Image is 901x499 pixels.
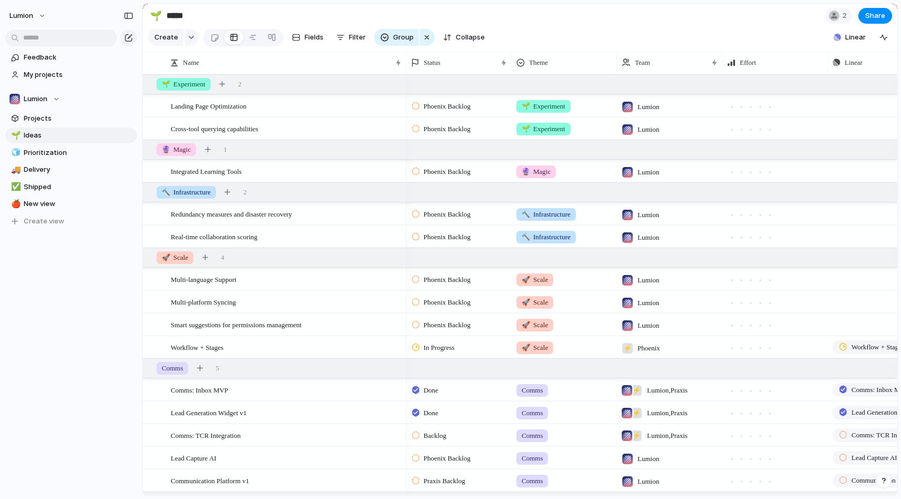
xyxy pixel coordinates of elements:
[5,67,137,83] a: My projects
[424,430,446,441] span: Backlog
[24,94,47,104] span: Lumion
[393,32,414,43] span: Group
[5,213,137,229] button: Create view
[845,32,866,43] span: Linear
[858,8,892,24] button: Share
[11,146,18,159] div: 🧊
[631,385,642,396] div: ⚡
[424,408,438,418] span: Done
[171,230,258,242] span: Real-time collaboration scoring
[162,252,188,263] span: Scale
[171,208,292,220] span: Redundancy measures and disaster recovery
[638,454,659,464] span: Lumion
[522,385,543,396] span: Comms
[11,181,18,193] div: ✅
[223,144,227,155] span: 1
[171,318,301,330] span: Smart suggestions for permissions management
[216,363,219,374] span: 5
[148,7,164,24] button: 🌱
[171,165,242,177] span: Integrated Learning Tools
[424,101,471,112] span: Phoenix Backlog
[221,252,224,263] span: 4
[424,320,471,330] span: Phoenix Backlog
[424,297,471,308] span: Phoenix Backlog
[11,198,18,210] div: 🍎
[171,452,217,464] span: Lead Capture AI
[332,29,370,46] button: Filter
[647,408,688,418] span: Lumion , Praxis
[171,406,247,418] span: Lead Generation Widget v1
[522,344,530,351] span: 🚀
[638,343,660,354] span: Phoenix
[5,162,137,178] a: 🚚Delivery
[865,11,885,21] span: Share
[638,167,659,178] span: Lumion
[162,187,211,198] span: Infrastructure
[5,179,137,195] a: ✅Shipped
[162,80,170,88] span: 🌱
[9,199,20,209] button: 🍎
[522,102,530,110] span: 🌱
[638,320,659,331] span: Lumion
[522,210,530,218] span: 🔨
[150,8,162,23] div: 🌱
[638,275,659,286] span: Lumion
[424,453,471,464] span: Phoenix Backlog
[638,102,659,112] span: Lumion
[522,233,530,241] span: 🔨
[5,196,137,212] a: 🍎New view
[24,182,133,192] span: Shipped
[647,385,688,396] span: Lumion , Praxis
[162,363,183,374] span: Comms
[424,385,438,396] span: Done
[243,187,247,198] span: 2
[522,321,530,329] span: 🚀
[647,430,688,441] span: Lumion , Praxis
[171,341,223,353] span: Workflow + Stages
[9,182,20,192] button: ✅
[424,209,471,220] span: Phoenix Backlog
[24,130,133,141] span: Ideas
[522,320,548,330] span: Scale
[349,32,366,43] span: Filter
[631,430,642,441] div: ⚡
[24,70,133,80] span: My projects
[522,232,571,242] span: Infrastructure
[24,164,133,175] span: Delivery
[5,145,137,161] a: 🧊Prioritization
[522,297,548,308] span: Scale
[522,276,530,283] span: 🚀
[638,124,659,135] span: Lumion
[24,216,64,227] span: Create view
[24,52,133,63] span: Feedback
[522,168,530,175] span: 🔮
[522,408,543,418] span: Comms
[638,476,659,487] span: Lumion
[154,32,178,43] span: Create
[24,148,133,158] span: Prioritization
[9,130,20,141] button: 🌱
[522,275,548,285] span: Scale
[5,91,137,107] button: Lumion
[5,128,137,143] a: 🌱Ideas
[5,111,137,126] a: Projects
[740,57,756,68] span: Effort
[845,57,863,68] span: Linear
[183,57,199,68] span: Name
[522,167,551,177] span: Magic
[424,343,455,353] span: In Progress
[305,32,324,43] span: Fields
[11,130,18,142] div: 🌱
[288,29,328,46] button: Fields
[522,343,548,353] span: Scale
[24,113,133,124] span: Projects
[456,32,485,43] span: Collapse
[424,232,471,242] span: Phoenix Backlog
[638,232,659,243] span: Lumion
[171,273,237,285] span: Multi-language Support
